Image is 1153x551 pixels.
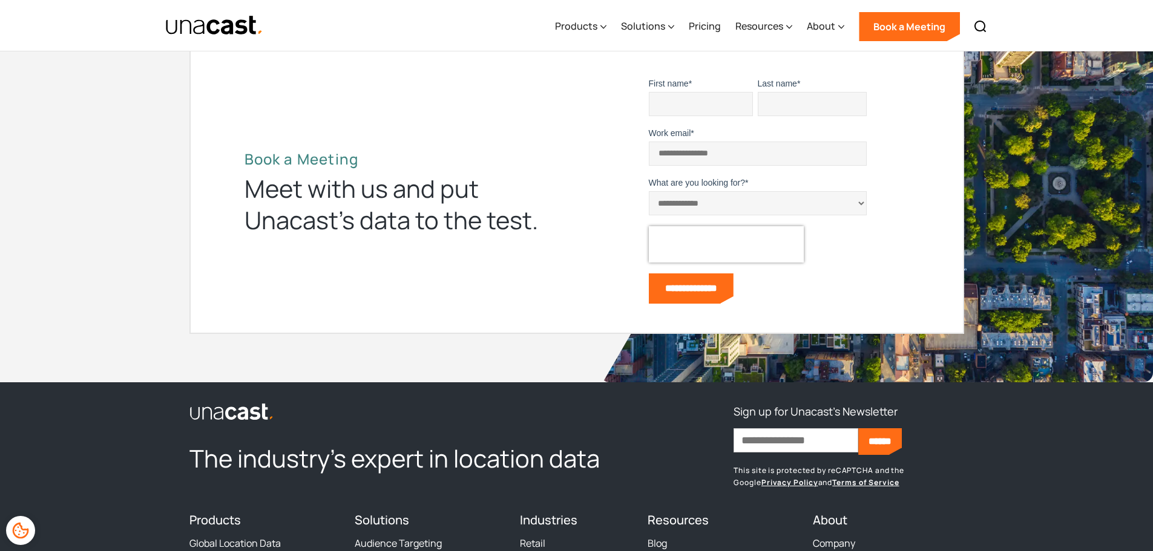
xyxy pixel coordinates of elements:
a: Terms of Service [832,477,899,487]
img: Search icon [973,19,988,34]
a: Company [813,537,855,549]
a: Products [189,512,241,528]
img: Unacast text logo [165,15,264,36]
a: home [165,15,264,36]
a: Audience Targeting [355,537,442,549]
a: Retail [520,537,545,549]
a: Blog [648,537,667,549]
h4: Resources [648,513,798,527]
div: Resources [735,2,792,51]
p: This site is protected by reCAPTCHA and the Google and [734,465,964,489]
div: Resources [735,19,783,33]
a: Privacy Policy [761,477,818,487]
span: Last name [758,79,797,88]
h2: The industry’s expert in location data [189,443,633,474]
div: About [807,2,844,51]
div: Products [555,19,597,33]
h4: About [813,513,964,527]
div: Solutions [621,19,665,33]
a: Global Location Data [189,537,281,549]
h3: Sign up for Unacast's Newsletter [734,402,898,421]
span: First name [649,79,689,88]
img: Unacast logo [189,403,274,421]
div: Meet with us and put Unacast’s data to the test. [245,173,559,236]
div: About [807,19,835,33]
h4: Industries [520,513,633,527]
iframe: reCAPTCHA [649,226,804,262]
div: Cookie Preferences [6,516,35,545]
div: Products [555,2,606,51]
span: What are you looking for? [649,178,746,187]
a: Solutions [355,512,409,528]
a: Pricing [689,2,721,51]
a: link to the homepage [189,402,633,421]
a: Book a Meeting [859,12,960,41]
span: Work email [649,128,691,138]
h2: Book a Meeting [245,150,559,168]
div: Solutions [621,2,674,51]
